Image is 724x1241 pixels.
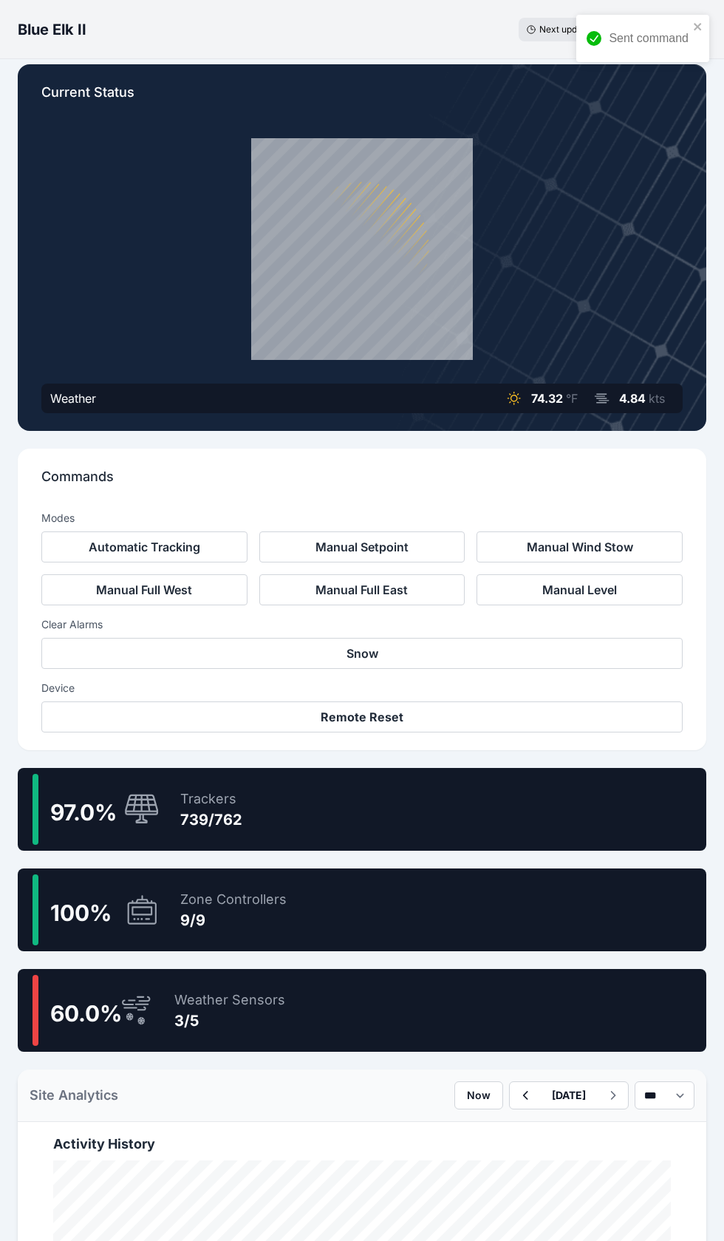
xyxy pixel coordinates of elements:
button: Automatic Tracking [41,531,247,562]
span: 97.0 % [50,799,117,826]
a: 100%Zone Controllers9/9 [18,868,706,951]
p: Current Status [41,82,683,115]
div: Zone Controllers [180,889,287,910]
button: [DATE] [540,1082,598,1109]
div: Sent command [609,30,689,47]
button: Snow [41,638,683,669]
button: Manual Setpoint [259,531,465,562]
h3: Device [41,681,683,696]
span: 4.84 [619,391,646,406]
div: Trackers [180,789,242,809]
a: 97.0%Trackers739/762 [18,768,706,851]
button: Remote Reset [41,701,683,732]
span: Next update in [539,24,600,35]
button: Manual Wind Stow [477,531,683,562]
h2: Activity History [53,1134,671,1155]
nav: Breadcrumb [18,10,86,49]
h3: Blue Elk II [18,19,86,40]
h2: Site Analytics [30,1085,118,1106]
button: Now [454,1081,503,1109]
span: 100 % [50,900,112,926]
button: close [693,21,703,33]
div: Weather [50,390,96,407]
a: 60.0%Weather Sensors3/5 [18,969,706,1052]
button: Manual Full West [41,574,247,605]
div: Weather Sensors [174,990,285,1010]
h3: Clear Alarms [41,617,683,632]
span: 60.0 % [50,1000,122,1027]
span: kts [649,391,665,406]
div: 739/762 [180,809,242,830]
span: 74.32 [531,391,563,406]
span: °F [566,391,578,406]
div: 3/5 [174,1010,285,1031]
p: Commands [41,466,683,499]
button: Manual Level [477,574,683,605]
div: 9/9 [180,910,287,931]
h3: Modes [41,511,75,526]
button: Manual Full East [259,574,465,605]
